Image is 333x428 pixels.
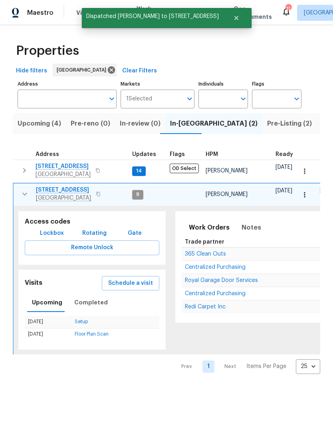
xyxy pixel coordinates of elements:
span: Notes [242,222,261,233]
label: Individuals [198,82,248,86]
span: Schedule a visit [108,278,153,288]
span: 1 Selected [126,96,152,102]
div: Earliest renovation start date (first business day after COE or Checkout) [276,152,300,157]
span: Upcoming (4) [18,118,61,129]
label: Flags [252,82,301,86]
label: Markets [121,82,195,86]
td: [DATE] [25,328,71,340]
a: Setup [75,319,88,324]
button: Open [291,93,302,104]
a: Goto page 1 [202,360,214,373]
div: 25 [296,356,320,377]
span: [PERSON_NAME] [206,192,248,197]
a: Royal Garage Door Services [185,278,258,283]
span: [DATE] [276,164,292,170]
span: Remote Unlock [31,243,153,253]
nav: Pagination Navigation [174,359,320,374]
span: Address [36,152,59,157]
h5: Visits [25,279,42,287]
span: Properties [16,47,79,55]
div: 11 [285,5,291,13]
span: Clear Filters [122,66,157,76]
span: Pre-Listing (2) [267,118,312,129]
span: Completed [74,298,108,308]
button: Clear Filters [119,64,160,78]
span: Lockbox [40,228,64,238]
td: [DATE] [25,316,71,328]
span: Pre-reno (0) [71,118,110,129]
span: Hide filters [16,66,47,76]
span: Geo Assignments [234,5,272,21]
button: Lockbox [37,226,67,241]
span: Upcoming [32,298,62,308]
a: Centralized Purchasing [185,291,246,296]
span: Maestro [27,9,54,17]
span: Royal Garage Door Services [185,278,258,283]
span: Rotating [82,228,107,238]
span: [PERSON_NAME] [206,168,248,174]
span: Dispatched [PERSON_NAME] to [STREET_ADDRESS] [82,8,223,25]
span: Visits [76,9,93,17]
span: In-review (0) [120,118,161,129]
a: Floor Plan Scan [75,332,109,336]
button: Remote Unlock [25,240,159,255]
p: Items Per Page [246,362,286,370]
button: Close [223,10,250,26]
a: Redi Carpet Inc [185,304,226,309]
button: Open [238,93,249,104]
h5: Access codes [25,218,159,226]
button: Open [106,93,117,104]
label: Address [18,82,117,86]
span: Ready [276,152,293,157]
div: [GEOGRAPHIC_DATA] [53,64,117,76]
button: Hide filters [13,64,50,78]
span: [GEOGRAPHIC_DATA] [57,66,109,74]
button: Rotating [79,226,110,241]
button: Schedule a visit [102,276,159,291]
button: Open [184,93,195,104]
span: [DATE] [276,188,292,194]
span: Work Orders [137,5,157,21]
span: In-[GEOGRAPHIC_DATA] (2) [170,118,258,129]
